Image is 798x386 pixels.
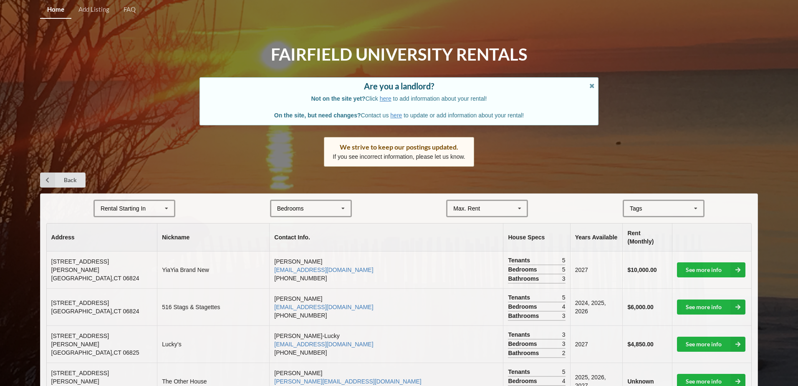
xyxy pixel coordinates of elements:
[570,325,623,363] td: 2027
[562,330,566,339] span: 3
[562,349,566,357] span: 2
[570,251,623,288] td: 2027
[562,302,566,311] span: 4
[562,274,566,283] span: 3
[627,341,653,348] b: $4,850.00
[274,112,524,119] span: Contact us to update or add information about your rental!
[453,206,480,211] div: Max. Rent
[562,293,566,302] span: 5
[562,368,566,376] span: 5
[622,223,672,251] th: Rent (Monthly)
[277,206,304,211] div: Bedrooms
[40,1,71,19] a: Home
[271,44,527,65] h1: Fairfield University Rentals
[508,340,539,348] span: Bedrooms
[269,325,503,363] td: [PERSON_NAME]-Lucky [PHONE_NUMBER]
[274,378,421,385] a: [PERSON_NAME][EMAIL_ADDRESS][DOMAIN_NAME]
[274,304,373,310] a: [EMAIL_ADDRESS][DOMAIN_NAME]
[51,308,139,315] span: [GEOGRAPHIC_DATA] , CT 06824
[157,325,269,363] td: Lucky’s
[157,288,269,325] td: 516 Stags & Stagettes
[508,349,541,357] span: Bathrooms
[269,223,503,251] th: Contact Info.
[274,341,373,348] a: [EMAIL_ADDRESS][DOMAIN_NAME]
[508,265,539,274] span: Bedrooms
[508,312,541,320] span: Bathrooms
[677,262,745,277] a: See more info
[116,1,143,19] a: FAQ
[508,377,539,385] span: Bedrooms
[508,368,532,376] span: Tenants
[508,293,532,302] span: Tenants
[269,288,503,325] td: [PERSON_NAME] [PHONE_NUMBER]
[51,300,109,306] span: [STREET_ADDRESS]
[311,95,487,102] span: Click to add information about your rental!
[274,267,373,273] a: [EMAIL_ADDRESS][DOMAIN_NAME]
[570,288,623,325] td: 2024, 2025, 2026
[503,223,570,251] th: House Specs
[101,206,146,211] div: Rental Starting In
[677,337,745,352] a: See more info
[508,330,532,339] span: Tenants
[627,304,653,310] b: $6,000.00
[274,112,361,119] b: On the site, but need changes?
[562,340,566,348] span: 3
[51,333,109,348] span: [STREET_ADDRESS][PERSON_NAME]
[40,173,86,188] a: Back
[508,274,541,283] span: Bathrooms
[562,256,566,264] span: 5
[51,258,109,273] span: [STREET_ADDRESS][PERSON_NAME]
[677,300,745,315] a: See more info
[311,95,366,102] b: Not on the site yet?
[51,275,139,282] span: [GEOGRAPHIC_DATA] , CT 06824
[562,312,566,320] span: 3
[269,251,503,288] td: [PERSON_NAME] [PHONE_NUMBER]
[157,223,269,251] th: Nickname
[51,370,109,385] span: [STREET_ADDRESS][PERSON_NAME]
[333,152,465,161] p: If you see incorrect information, please let us know.
[208,82,590,90] div: Are you a landlord?
[628,204,654,213] div: Tags
[508,256,532,264] span: Tenants
[71,1,116,19] a: Add Listing
[157,251,269,288] td: YiaYia Brand New
[380,95,391,102] a: here
[562,265,566,274] span: 5
[627,267,657,273] b: $10,000.00
[570,223,623,251] th: Years Available
[47,223,157,251] th: Address
[562,377,566,385] span: 4
[627,378,654,385] b: Unknown
[51,349,139,356] span: [GEOGRAPHIC_DATA] , CT 06825
[508,302,539,311] span: Bedrooms
[390,112,402,119] a: here
[333,143,465,151] div: We strive to keep our postings updated.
